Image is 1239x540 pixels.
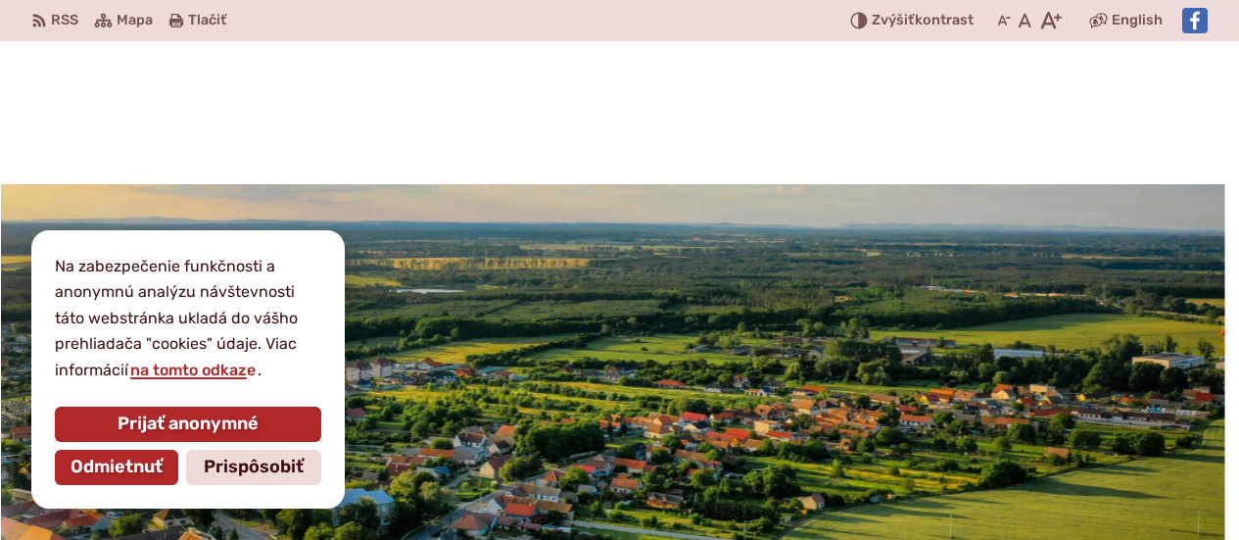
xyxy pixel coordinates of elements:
button: Prispôsobiť [186,450,321,485]
span: English [1112,9,1163,32]
a: English [1108,9,1167,32]
span: Prijať anonymné [118,414,259,435]
p: Na zabezpečenie funkčnosti a anonymnú analýzu návštevnosti táto webstránka ukladá do vášho prehli... [55,254,321,383]
span: kontrast [872,13,974,29]
span: RSS [51,9,78,32]
button: Prijať anonymné [55,407,321,442]
span: Zvýšiť [872,12,915,28]
span: Prispôsobiť [204,457,304,478]
button: Odmietnuť [55,450,178,485]
span: Mapa [117,9,153,32]
img: Prejsť na Facebook stránku [1182,8,1208,33]
span: Odmietnuť [71,457,163,478]
a: na tomto odkaze [128,361,258,379]
span: Tlačiť [188,13,226,29]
